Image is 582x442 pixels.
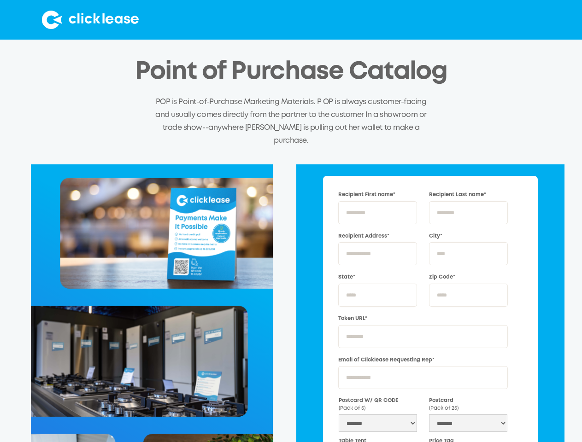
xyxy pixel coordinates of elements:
[429,273,508,281] label: Zip Code*
[429,191,508,199] label: Recipient Last name*
[338,273,417,281] label: State*
[429,406,459,411] span: (Pack of 25)
[339,406,365,411] span: (Pack of 5)
[429,233,508,240] label: City*
[338,233,417,240] label: Recipient Address*
[338,191,417,199] label: Recipient First name*
[338,356,508,364] label: Email of Clicklease Requesting Rep*
[135,58,447,86] h2: Point of Purchase Catalog
[429,397,507,412] label: Postcard
[42,11,139,29] img: Clicklease logo
[338,315,508,323] label: Token URL*
[339,397,417,412] label: Postcard W/ QR CODE
[155,96,427,147] p: POP is Point-of-Purchase Marketing Materials. P OP is always customer-facing and usually comes di...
